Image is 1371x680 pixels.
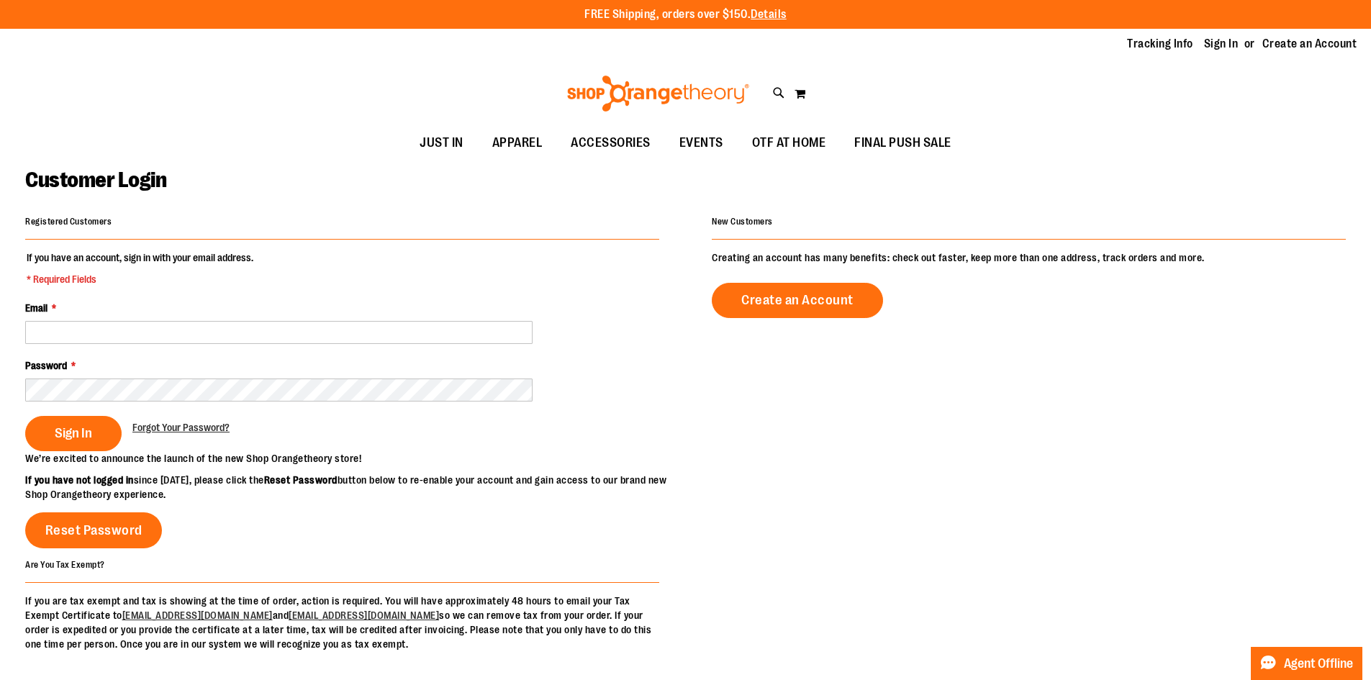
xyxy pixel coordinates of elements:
strong: Registered Customers [25,217,112,227]
a: Create an Account [712,283,883,318]
p: We’re excited to announce the launch of the new Shop Orangetheory store! [25,451,686,466]
span: OTF AT HOME [752,127,826,159]
span: JUST IN [420,127,463,159]
legend: If you have an account, sign in with your email address. [25,250,255,286]
p: since [DATE], please click the button below to re-enable your account and gain access to our bran... [25,473,686,502]
span: FINAL PUSH SALE [854,127,951,159]
span: * Required Fields [27,272,253,286]
span: Create an Account [741,292,854,308]
span: Email [25,302,47,314]
a: Tracking Info [1127,36,1193,52]
a: [EMAIL_ADDRESS][DOMAIN_NAME] [122,609,273,621]
span: EVENTS [679,127,723,159]
strong: Reset Password [264,474,338,486]
a: EVENTS [665,127,738,160]
span: Agent Offline [1284,657,1353,671]
span: Reset Password [45,522,142,538]
span: Customer Login [25,168,166,192]
a: FINAL PUSH SALE [840,127,966,160]
span: ACCESSORIES [571,127,651,159]
strong: Are You Tax Exempt? [25,559,105,569]
strong: If you have not logged in [25,474,134,486]
button: Agent Offline [1251,647,1362,680]
p: If you are tax exempt and tax is showing at the time of order, action is required. You will have ... [25,594,659,651]
p: FREE Shipping, orders over $150. [584,6,787,23]
a: Reset Password [25,512,162,548]
a: Details [751,8,787,21]
span: APPAREL [492,127,543,159]
span: Sign In [55,425,92,441]
a: Forgot Your Password? [132,420,230,435]
p: Creating an account has many benefits: check out faster, keep more than one address, track orders... [712,250,1346,265]
span: Password [25,360,67,371]
button: Sign In [25,416,122,451]
a: JUST IN [405,127,478,160]
a: Create an Account [1262,36,1357,52]
img: Shop Orangetheory [565,76,751,112]
a: Sign In [1204,36,1239,52]
a: ACCESSORIES [556,127,665,160]
a: [EMAIL_ADDRESS][DOMAIN_NAME] [289,609,439,621]
a: APPAREL [478,127,557,160]
span: Forgot Your Password? [132,422,230,433]
a: OTF AT HOME [738,127,841,160]
strong: New Customers [712,217,773,227]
